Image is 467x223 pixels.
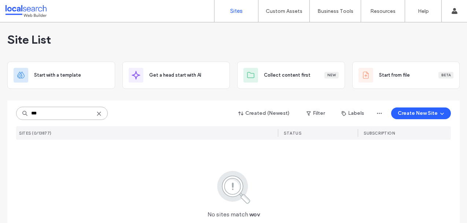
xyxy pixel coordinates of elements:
[7,62,115,89] div: Start with a template
[237,62,345,89] div: Collect content firstNew
[249,211,260,219] span: wov
[418,8,429,14] label: Help
[299,107,332,119] button: Filter
[7,32,51,47] span: Site List
[230,8,243,14] label: Sites
[391,107,451,119] button: Create New Site
[324,72,339,78] div: New
[335,107,371,119] button: Labels
[284,131,301,136] span: STATUS
[379,72,410,79] span: Start from file
[207,211,248,219] span: No sites match
[19,131,52,136] span: SITES (0/13877)
[122,62,230,89] div: Get a head start with AI
[34,72,81,79] span: Start with a template
[352,62,460,89] div: Start from fileBeta
[438,72,453,78] div: Beta
[317,8,353,14] label: Business Tools
[17,5,32,12] span: Help
[364,131,395,136] span: SUBSCRIPTION
[266,8,302,14] label: Custom Assets
[264,72,310,79] span: Collect content first
[370,8,396,14] label: Resources
[207,169,260,205] img: search.svg
[232,107,296,119] button: Created (Newest)
[149,72,201,79] span: Get a head start with AI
